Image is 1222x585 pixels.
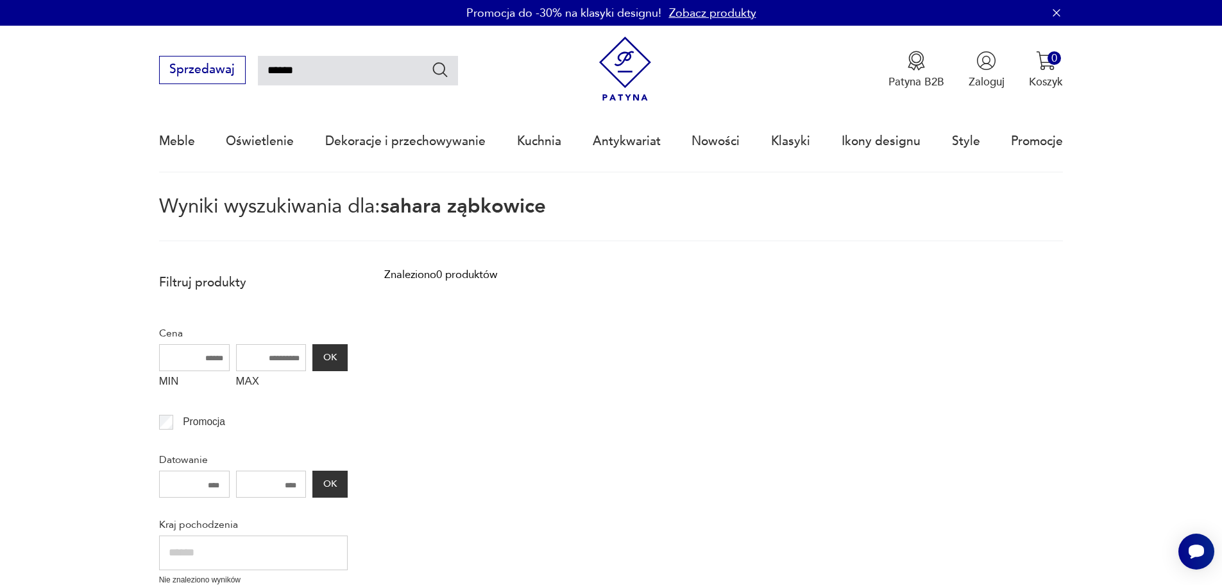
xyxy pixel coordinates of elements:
a: Ikony designu [842,112,921,171]
a: Klasyki [771,112,810,171]
a: Meble [159,112,195,171]
a: Antykwariat [593,112,661,171]
p: Wyniki wyszukiwania dla: [159,197,1064,241]
a: Dekoracje i przechowywanie [325,112,486,171]
button: OK [312,344,347,371]
p: Koszyk [1029,74,1063,89]
button: OK [312,471,347,498]
p: Patyna B2B [888,74,944,89]
label: MIN [159,371,230,396]
button: Patyna B2B [888,51,944,89]
img: Patyna - sklep z meblami i dekoracjami vintage [593,37,658,101]
button: Sprzedawaj [159,56,246,84]
a: Style [952,112,980,171]
p: Filtruj produkty [159,274,348,291]
a: Ikona medaluPatyna B2B [888,51,944,89]
a: Sprzedawaj [159,65,246,76]
button: Szukaj [431,60,450,79]
span: sahara ząbkowice [380,193,546,220]
p: Cena [159,325,348,342]
img: Ikona medalu [906,51,926,71]
a: Promocje [1011,112,1063,171]
p: Datowanie [159,451,348,468]
a: Oświetlenie [226,112,294,171]
p: Promocja do -30% na klasyki designu! [466,5,661,21]
img: Ikona koszyka [1036,51,1056,71]
a: Nowości [692,112,740,171]
a: Zobacz produkty [669,5,756,21]
button: Zaloguj [969,51,1005,89]
button: 0Koszyk [1029,51,1063,89]
a: Kuchnia [517,112,561,171]
div: Znaleziono 0 produktów [384,266,497,283]
p: Zaloguj [969,74,1005,89]
div: 0 [1048,51,1061,65]
img: Ikonka użytkownika [976,51,996,71]
p: Kraj pochodzenia [159,516,348,533]
p: Promocja [183,414,225,430]
label: MAX [236,371,307,396]
iframe: Smartsupp widget button [1178,534,1214,570]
